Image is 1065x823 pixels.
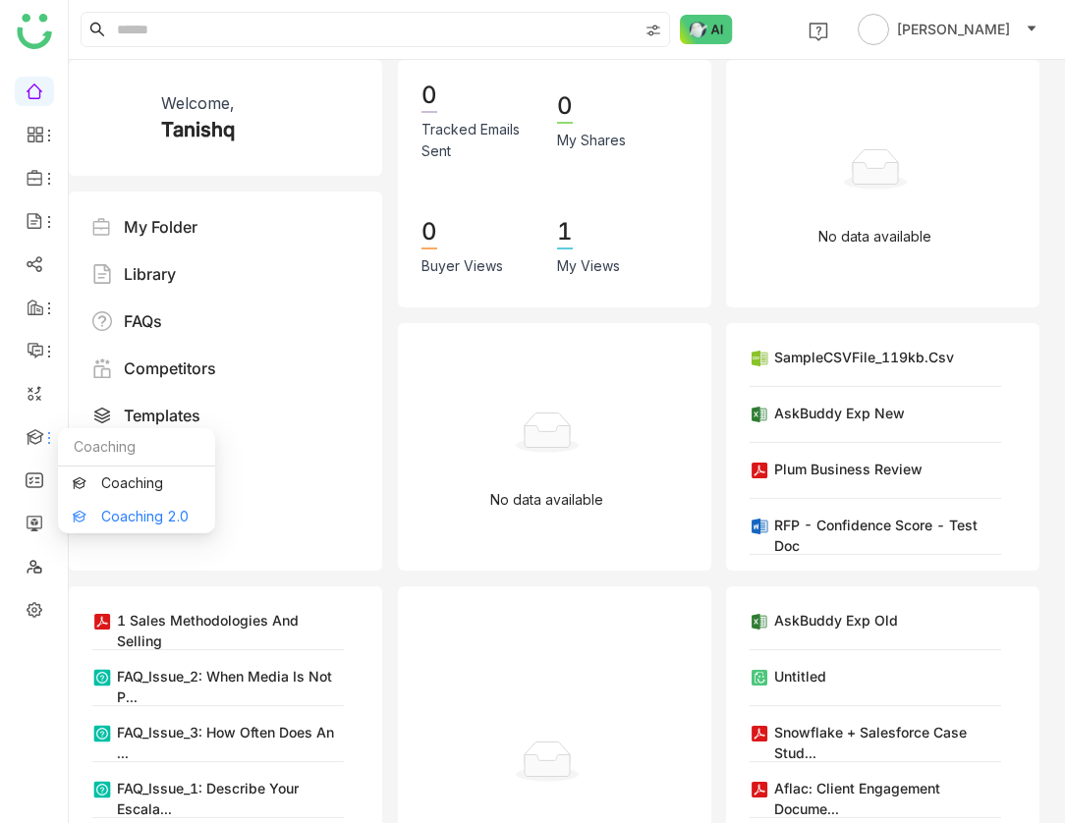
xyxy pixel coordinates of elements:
[124,215,197,239] div: My Folder
[117,666,344,707] div: FAQ_Issue_2: When media is not p...
[557,130,626,151] div: My Shares
[73,510,200,523] a: Coaching 2.0
[421,255,503,277] div: Buyer Views
[645,23,661,38] img: search-type.svg
[124,357,216,380] div: Competitors
[490,489,603,511] p: No data available
[818,226,931,247] p: No data available
[897,19,1010,40] span: [PERSON_NAME]
[774,515,1001,556] div: RFP - Confidence Score - Test Doc
[680,15,733,44] img: ask-buddy-normal.svg
[117,778,344,819] div: FAQ_Issue_1: Describe your escala...
[421,119,537,162] div: Tracked Emails Sent
[774,666,826,686] div: Untitled
[117,722,344,763] div: FAQ_Issue_3: How often does an ...
[774,610,898,631] div: AskBuddy Exp old
[774,403,905,423] div: AskBuddy Exp new
[774,459,923,479] div: Plum Business Review
[809,22,828,41] img: help.svg
[557,255,620,277] div: My Views
[774,722,1001,763] div: Snowflake + Salesforce Case Stud...
[557,90,573,124] div: 0
[774,778,1001,819] div: Aflac: Client Engagement Docume...
[124,404,200,427] div: Templates
[73,476,200,490] a: Coaching
[124,262,176,286] div: Library
[161,115,235,144] div: Tanishq
[58,428,215,466] div: Coaching
[858,14,889,45] img: avatar
[421,216,437,249] div: 0
[124,309,162,333] div: FAQs
[92,91,145,144] img: 671209acaf585a2378d5d1f7
[17,14,52,49] img: logo
[854,14,1041,45] button: [PERSON_NAME]
[161,91,234,115] div: Welcome,
[557,216,573,249] div: 1
[774,347,954,367] div: SampleCSVFile_119kb.csv
[421,80,437,113] div: 0
[117,610,344,651] div: 1 Sales Methodologies and Selling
